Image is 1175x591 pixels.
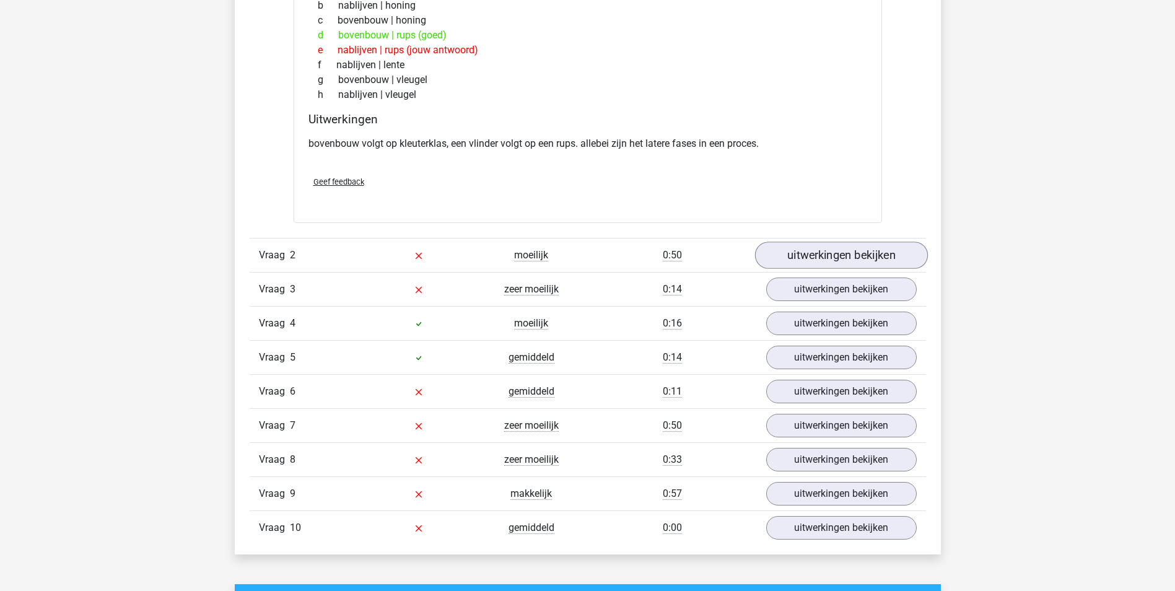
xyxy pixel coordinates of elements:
[259,316,290,331] span: Vraag
[509,351,554,364] span: gemiddeld
[308,136,867,151] p: bovenbouw volgt op kleuterklas, een vlinder volgt op een rups. allebei zijn het latere fases in e...
[313,177,364,186] span: Geef feedback
[318,13,338,28] span: c
[308,72,867,87] div: bovenbouw | vleugel
[509,385,554,398] span: gemiddeld
[663,283,682,295] span: 0:14
[259,452,290,467] span: Vraag
[308,112,867,126] h4: Uitwerkingen
[504,283,559,295] span: zeer moeilijk
[259,520,290,535] span: Vraag
[766,414,917,437] a: uitwerkingen bekijken
[308,28,867,43] div: bovenbouw | rups (goed)
[290,249,295,261] span: 2
[308,87,867,102] div: nablijven | vleugel
[514,317,548,330] span: moeilijk
[308,58,867,72] div: nablijven | lente
[663,488,682,500] span: 0:57
[259,350,290,365] span: Vraag
[754,242,927,269] a: uitwerkingen bekijken
[290,283,295,295] span: 3
[318,28,338,43] span: d
[766,516,917,540] a: uitwerkingen bekijken
[318,58,336,72] span: f
[290,488,295,499] span: 9
[663,419,682,432] span: 0:50
[259,282,290,297] span: Vraag
[290,453,295,465] span: 8
[509,522,554,534] span: gemiddeld
[308,43,867,58] div: nablijven | rups (jouw antwoord)
[766,346,917,369] a: uitwerkingen bekijken
[308,13,867,28] div: bovenbouw | honing
[510,488,552,500] span: makkelijk
[290,385,295,397] span: 6
[259,418,290,433] span: Vraag
[766,448,917,471] a: uitwerkingen bekijken
[663,317,682,330] span: 0:16
[259,384,290,399] span: Vraag
[663,453,682,466] span: 0:33
[290,317,295,329] span: 4
[259,486,290,501] span: Vraag
[318,43,338,58] span: e
[663,385,682,398] span: 0:11
[766,482,917,506] a: uitwerkingen bekijken
[663,249,682,261] span: 0:50
[290,351,295,363] span: 5
[290,522,301,533] span: 10
[766,312,917,335] a: uitwerkingen bekijken
[766,380,917,403] a: uitwerkingen bekijken
[514,249,548,261] span: moeilijk
[663,522,682,534] span: 0:00
[290,419,295,431] span: 7
[504,419,559,432] span: zeer moeilijk
[663,351,682,364] span: 0:14
[504,453,559,466] span: zeer moeilijk
[318,72,338,87] span: g
[259,248,290,263] span: Vraag
[318,87,338,102] span: h
[766,278,917,301] a: uitwerkingen bekijken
